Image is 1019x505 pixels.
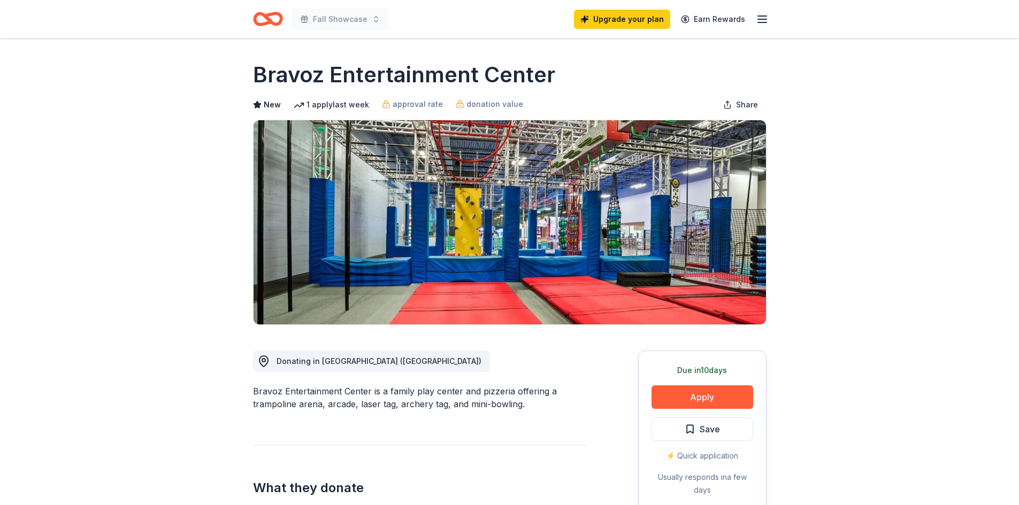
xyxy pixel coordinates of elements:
[652,364,753,377] div: Due in 10 days
[382,98,443,111] a: approval rate
[736,98,758,111] span: Share
[253,6,283,32] a: Home
[292,9,389,30] button: Fall Showcase
[264,98,281,111] span: New
[652,417,753,441] button: Save
[253,385,587,410] div: Bravoz Entertainment Center is a family play center and pizzeria offering a trampoline arena, arc...
[456,98,523,111] a: donation value
[652,449,753,462] div: ⚡️ Quick application
[652,385,753,409] button: Apply
[253,60,555,90] h1: Bravoz Entertainment Center
[675,10,752,29] a: Earn Rewards
[313,13,367,26] span: Fall Showcase
[277,356,481,366] span: Donating in [GEOGRAPHIC_DATA] ([GEOGRAPHIC_DATA])
[715,94,767,115] button: Share
[254,120,766,324] img: Image for Bravoz Entertainment Center
[574,10,670,29] a: Upgrade your plan
[466,98,523,111] span: donation value
[294,98,369,111] div: 1 apply last week
[652,471,753,496] div: Usually responds in a few days
[253,479,587,496] h2: What they donate
[393,98,443,111] span: approval rate
[700,422,720,436] span: Save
